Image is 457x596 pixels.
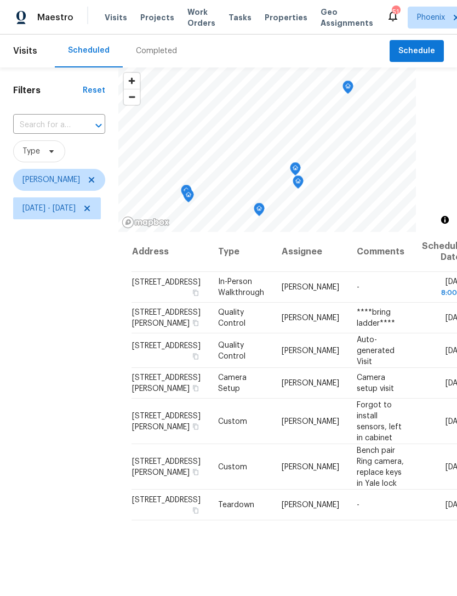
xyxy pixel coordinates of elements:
[132,374,201,393] span: [STREET_ADDRESS][PERSON_NAME]
[398,44,435,58] span: Schedule
[191,351,201,361] button: Copy Address
[321,7,373,29] span: Geo Assignments
[13,117,75,134] input: Search for an address...
[132,412,201,430] span: [STREET_ADDRESS][PERSON_NAME]
[342,81,353,98] div: Map marker
[132,457,201,476] span: [STREET_ADDRESS][PERSON_NAME]
[442,214,448,226] span: Toggle attribution
[357,401,402,441] span: Forgot to install sensors, left in cabinet
[357,336,395,365] span: Auto-generated Visit
[282,379,339,387] span: [PERSON_NAME]
[390,40,444,63] button: Schedule
[105,12,127,23] span: Visits
[22,203,76,214] span: [DATE] - [DATE]
[417,12,445,23] span: Phoenix
[254,203,265,220] div: Map marker
[132,496,201,504] span: [STREET_ADDRESS]
[290,162,301,179] div: Map marker
[68,45,110,56] div: Scheduled
[132,309,201,327] span: [STREET_ADDRESS][PERSON_NAME]
[348,232,413,272] th: Comments
[209,232,273,272] th: Type
[357,374,394,393] span: Camera setup visit
[218,374,247,393] span: Camera Setup
[218,278,264,297] span: In-Person Walkthrough
[218,417,247,425] span: Custom
[357,501,359,509] span: -
[191,383,201,393] button: Copy Address
[83,85,105,96] div: Reset
[218,309,245,327] span: Quality Control
[191,421,201,431] button: Copy Address
[181,185,192,202] div: Map marker
[191,318,201,328] button: Copy Address
[187,7,215,29] span: Work Orders
[13,85,83,96] h1: Filters
[191,506,201,515] button: Copy Address
[273,232,348,272] th: Assignee
[438,213,452,226] button: Toggle attribution
[282,417,339,425] span: [PERSON_NAME]
[282,283,339,291] span: [PERSON_NAME]
[229,14,252,21] span: Tasks
[13,39,37,63] span: Visits
[118,67,416,232] canvas: Map
[140,12,174,23] span: Projects
[136,46,177,56] div: Completed
[282,314,339,322] span: [PERSON_NAME]
[37,12,73,23] span: Maestro
[132,342,201,349] span: [STREET_ADDRESS]
[183,189,194,206] div: Map marker
[357,283,359,291] span: -
[218,501,254,509] span: Teardown
[132,279,201,286] span: [STREET_ADDRESS]
[122,216,170,229] a: Mapbox homepage
[293,175,304,192] div: Map marker
[218,463,247,470] span: Custom
[191,467,201,476] button: Copy Address
[191,288,201,298] button: Copy Address
[265,12,307,23] span: Properties
[357,446,404,487] span: Bench pair Ring camera, replace keys in Yale lock
[124,73,140,89] button: Zoom in
[22,146,40,157] span: Type
[218,341,245,360] span: Quality Control
[282,347,339,354] span: [PERSON_NAME]
[91,118,106,133] button: Open
[282,463,339,470] span: [PERSON_NAME]
[22,174,80,185] span: [PERSON_NAME]
[124,89,140,105] button: Zoom out
[392,7,399,18] div: 51
[282,501,339,509] span: [PERSON_NAME]
[132,232,209,272] th: Address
